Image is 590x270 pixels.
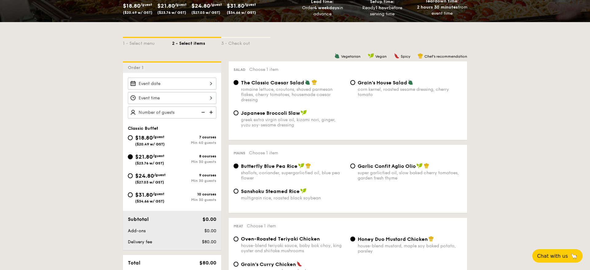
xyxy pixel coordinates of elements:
div: Ready before serving time [355,5,410,17]
span: ($20.49 w/ GST) [135,142,165,146]
strong: 2 hours 30 minutes [417,5,458,10]
div: Min 40 guests [172,141,216,145]
span: Meat [234,224,243,228]
span: $80.00 [199,260,216,266]
input: $24.80/guest($27.03 w/ GST)9 coursesMin 30 guests [128,173,133,178]
span: $21.80 [135,153,153,160]
input: Event time [128,92,216,104]
strong: 4 weekdays [314,5,339,10]
div: 9 courses [172,173,216,177]
div: Min 30 guests [172,160,216,164]
span: ($27.03 w/ GST) [135,180,164,184]
span: 🦙 [570,253,578,260]
input: $31.80/guest($34.66 w/ GST)10 coursesMin 30 guests [128,192,133,197]
img: icon-vegan.f8ff3823.svg [368,53,374,59]
strong: 1 hour [376,5,389,10]
span: Garlic Confit Aglio Olio [358,163,416,169]
span: $24.80 [135,172,154,179]
span: Choose 1 item [249,150,278,156]
span: $31.80 [227,2,244,9]
div: 3 - Check out [221,38,270,47]
span: /guest [153,154,164,158]
img: icon-vegetarian.fe4039eb.svg [305,79,310,85]
img: icon-chef-hat.a58ddaea.svg [424,163,429,168]
span: Vegetarian [341,54,360,59]
img: icon-add.58712e84.svg [207,106,216,118]
div: super garlicfied oil, slow baked cherry tomatoes, garden fresh thyme [358,170,462,181]
span: /guest [140,2,152,7]
span: /guest [153,135,164,139]
input: $21.80/guest($23.76 w/ GST)8 coursesMin 30 guests [128,154,133,159]
img: icon-vegetarian.fe4039eb.svg [334,53,340,59]
span: /guest [244,2,256,7]
div: 8 courses [172,154,216,158]
span: Salad [234,67,246,72]
span: Delivery fee [128,239,152,245]
img: icon-chef-hat.a58ddaea.svg [418,53,423,59]
div: house-blend mustard, maple soy baked potato, parsley [358,243,462,254]
span: /guest [153,192,164,196]
div: romaine lettuce, croutons, shaved parmesan flakes, cherry tomatoes, housemade caesar dressing [241,87,345,102]
span: ($23.76 w/ GST) [135,161,164,165]
div: 1 - Select menu [123,38,172,47]
span: Honey Duo Mustard Chicken [358,236,428,242]
span: ($34.66 w/ GST) [227,10,256,15]
input: Honey Duo Mustard Chickenhouse-blend mustard, maple soy baked potato, parsley [350,237,355,241]
span: Vegan [375,54,387,59]
div: multigrain rice, roasted black soybean [241,195,345,201]
span: Grain's House Salad [358,80,407,86]
span: $18.80 [135,134,153,141]
input: Butterfly Blue Pea Riceshallots, coriander, supergarlicfied oil, blue pea flower [234,164,238,168]
img: icon-chef-hat.a58ddaea.svg [305,163,311,168]
div: 10 courses [172,192,216,196]
span: Total [128,260,140,266]
span: /guest [154,173,166,177]
span: ($27.03 w/ GST) [191,10,220,15]
span: /guest [210,2,222,7]
img: icon-vegan.f8ff3823.svg [300,188,306,194]
img: icon-spicy.37a8142b.svg [297,261,302,267]
span: Sanshoku Steamed Rice [241,188,300,194]
img: icon-vegetarian.fe4039eb.svg [408,79,413,85]
span: ($23.76 w/ GST) [157,10,186,15]
input: The Classic Caesar Saladromaine lettuce, croutons, shaved parmesan flakes, cherry tomatoes, house... [234,80,238,85]
img: icon-spicy.37a8142b.svg [394,53,399,59]
input: Japanese Broccoli Slawgreek extra virgin olive oil, kizami nori, ginger, yuzu soy-sesame dressing [234,110,238,115]
span: Grain's Curry Chicken [241,261,296,267]
div: Min 30 guests [172,198,216,202]
img: icon-vegan.f8ff3823.svg [301,110,307,115]
span: ($34.66 w/ GST) [135,199,164,203]
input: Oven-Roasted Teriyaki Chickenhouse-blend teriyaki sauce, baby bok choy, king oyster and shiitake ... [234,237,238,241]
div: from event time [415,4,470,17]
input: Number of guests [128,106,216,118]
img: icon-vegan.f8ff3823.svg [416,163,423,168]
span: Butterfly Blue Pea Rice [241,163,297,169]
span: $80.00 [202,239,216,245]
span: Oven-Roasted Teriyaki Chicken [241,236,320,242]
span: The Classic Caesar Salad [241,80,304,86]
button: Chat with us🦙 [532,249,583,263]
span: Choose 1 item [247,223,276,229]
div: house-blend teriyaki sauce, baby bok choy, king oyster and shiitake mushrooms [241,243,345,253]
div: Order in advance [295,5,350,17]
span: Order 1 [128,65,146,70]
span: $0.00 [203,216,216,222]
span: Chef's recommendation [424,54,467,59]
span: $0.00 [204,228,216,233]
span: Japanese Broccoli Slaw [241,110,300,116]
span: /guest [175,2,187,7]
span: Spicy [401,54,410,59]
div: greek extra virgin olive oil, kizami nori, ginger, yuzu soy-sesame dressing [241,117,345,128]
div: Min 30 guests [172,179,216,183]
span: Mains [234,151,245,155]
input: Garlic Confit Aglio Oliosuper garlicfied oil, slow baked cherry tomatoes, garden fresh thyme [350,164,355,168]
div: corn kernel, roasted sesame dressing, cherry tomato [358,87,462,97]
input: Sanshoku Steamed Ricemultigrain rice, roasted black soybean [234,189,238,194]
span: Add-ons [128,228,146,233]
div: shallots, coriander, supergarlicfied oil, blue pea flower [241,170,345,181]
span: $24.80 [191,2,210,9]
span: Subtotal [128,216,149,222]
input: $18.80/guest($20.49 w/ GST)7 coursesMin 40 guests [128,135,133,140]
span: $31.80 [135,191,153,198]
input: Grain's Curry Chickennyonya curry, masala powder, lemongrass [234,262,238,267]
